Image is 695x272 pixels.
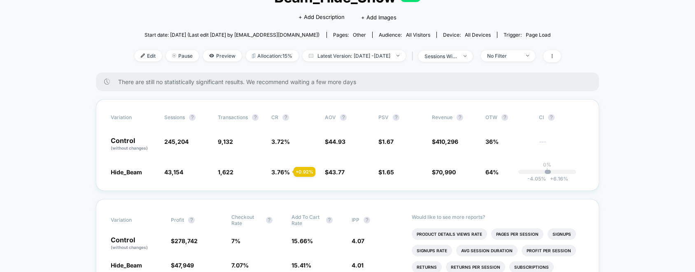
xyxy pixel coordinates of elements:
[271,138,290,145] span: 3.72 %
[252,114,259,121] button: ?
[164,169,183,176] span: 43,154
[465,32,491,38] span: all devices
[382,138,394,145] span: 1.67
[379,32,430,38] div: Audience:
[175,237,198,244] span: 278,742
[175,262,194,269] span: 47,949
[218,138,233,145] span: 9,132
[464,55,466,57] img: end
[424,53,457,59] div: sessions with impression
[111,145,148,150] span: (without changes)
[111,169,142,176] span: Hide_Beam
[432,169,456,176] span: $
[412,214,584,220] p: Would like to see more reports?
[188,217,195,223] button: ?
[189,114,196,121] button: ?
[546,168,548,174] p: |
[135,50,162,61] span: Edit
[410,50,418,62] span: |
[522,245,576,256] li: Profit Per Session
[378,138,394,145] span: $
[171,237,198,244] span: $
[171,217,184,223] span: Profit
[271,169,290,176] span: 3.76 %
[485,169,499,176] span: 64%
[325,169,345,176] span: $
[164,114,185,120] span: Sessions
[432,114,452,120] span: Revenue
[550,176,553,182] span: +
[326,217,333,223] button: ?
[412,245,452,256] li: Signups Rate
[266,217,273,223] button: ?
[412,228,487,240] li: Product Details Views Rate
[487,53,520,59] div: No Filter
[303,50,406,61] span: Latest Version: [DATE] - [DATE]
[485,114,531,121] span: OTW
[353,32,366,38] span: other
[382,169,394,176] span: 1.65
[396,55,399,56] img: end
[485,138,499,145] span: 36%
[171,262,194,269] span: $
[166,50,199,61] span: Pause
[309,54,313,58] img: calendar
[271,114,278,120] span: CR
[325,138,345,145] span: $
[333,32,366,38] div: Pages:
[436,138,458,145] span: 410,296
[299,13,345,21] span: + Add Description
[456,245,518,256] li: Avg Session Duration
[172,54,176,58] img: end
[548,228,576,240] li: Signups
[340,114,347,121] button: ?
[546,176,568,182] span: 6.16 %
[548,114,555,121] button: ?
[491,228,543,240] li: Pages Per Session
[539,139,584,151] span: ---
[325,114,336,120] span: AOV
[457,114,463,121] button: ?
[294,167,315,177] div: + 0.92 %
[329,138,345,145] span: 44.93
[292,214,322,226] span: Add To Cart Rate
[436,169,456,176] span: 70,990
[231,214,262,226] span: Checkout Rate
[501,114,508,121] button: ?
[164,138,189,145] span: 245,204
[527,176,546,182] span: -4.05 %
[111,214,156,226] span: Variation
[436,32,497,38] span: Device:
[543,162,551,168] p: 0%
[378,169,394,176] span: $
[292,262,311,269] span: 15.41 %
[361,14,396,21] span: + Add Images
[111,137,156,151] p: Control
[352,237,364,244] span: 4.07
[252,54,255,58] img: rebalance
[406,32,430,38] span: All Visitors
[111,262,142,269] span: Hide_Beam
[145,32,320,38] span: Start date: [DATE] (Last edit [DATE] by [EMAIL_ADDRESS][DOMAIN_NAME])
[526,55,529,56] img: end
[203,50,242,61] span: Preview
[393,114,399,121] button: ?
[378,114,389,120] span: PSV
[329,169,345,176] span: 43.77
[111,237,163,251] p: Control
[432,138,458,145] span: $
[504,32,550,38] div: Trigger:
[231,262,249,269] span: 7.07 %
[352,262,364,269] span: 4.01
[231,237,240,244] span: 7 %
[292,237,313,244] span: 15.66 %
[141,54,145,58] img: edit
[282,114,289,121] button: ?
[218,114,248,120] span: Transactions
[526,32,550,38] span: Page Load
[118,78,583,85] span: There are still no statistically significant results. We recommend waiting a few more days
[246,50,299,61] span: Allocation: 15%
[352,217,359,223] span: IPP
[539,114,584,121] span: CI
[364,217,370,223] button: ?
